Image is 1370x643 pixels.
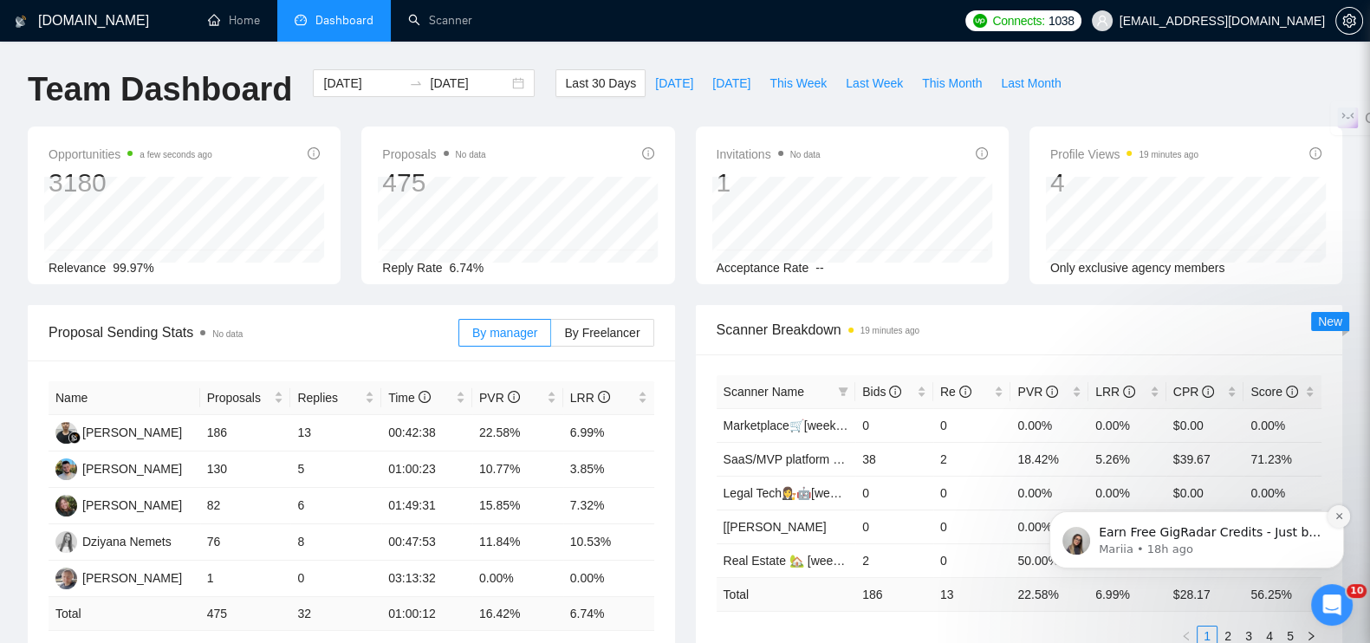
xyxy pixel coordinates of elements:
td: 130 [200,451,291,488]
td: 7.32% [563,488,654,524]
td: 0 [933,476,1011,510]
button: setting [1335,7,1363,35]
div: [PERSON_NAME] [82,568,182,588]
span: PVR [479,391,520,405]
span: Last 30 Days [565,74,636,93]
td: 0 [855,408,933,442]
span: swap-right [409,76,423,90]
td: 0 [933,543,1011,577]
span: info-circle [1202,386,1214,398]
span: Proposals [382,144,485,165]
th: Proposals [200,381,291,415]
span: Reply Rate [382,261,442,275]
iframe: Intercom live chat [1311,584,1353,626]
span: This Month [922,74,982,93]
td: 00:47:53 [381,524,472,561]
button: This Month [912,69,991,97]
time: 19 minutes ago [860,326,919,335]
td: 22.58% [472,415,563,451]
span: Only exclusive agency members [1050,261,1225,275]
span: user [1096,15,1108,27]
th: Replies [290,381,381,415]
td: 6.99% [563,415,654,451]
td: 50.00% [1010,543,1088,577]
td: 475 [200,597,291,631]
a: HH[PERSON_NAME] [55,497,182,511]
div: 1 [717,166,821,199]
td: 0 [933,408,1011,442]
img: AK [55,458,77,480]
button: Last 30 Days [555,69,646,97]
td: 8 [290,524,381,561]
span: [DATE] [655,74,693,93]
div: [PERSON_NAME] [82,496,182,515]
span: Marketplace🛒[weekdays, only search titles] [724,419,962,432]
a: Real Estate 🏡 [weekend] [724,554,863,568]
span: info-circle [976,147,988,159]
span: right [1306,631,1316,641]
span: info-circle [308,147,320,159]
span: No data [456,150,486,159]
span: setting [1336,14,1362,28]
td: 0 [290,561,381,597]
a: [[PERSON_NAME] [724,520,827,534]
button: [DATE] [703,69,760,97]
a: Legal Tech👩‍⚖️🤖[weekend] [724,486,867,500]
span: Proposals [207,388,271,407]
span: filter [834,379,852,405]
span: info-circle [959,386,971,398]
time: 19 minutes ago [1139,150,1198,159]
p: Earn Free GigRadar Credits - Just by Sharing Your Story! 💬 Want more credits for sending proposal... [75,122,299,140]
td: 22.58 % [1010,577,1088,611]
td: 01:00:23 [381,451,472,488]
span: Scanner Breakdown [717,319,1322,341]
time: a few seconds ago [140,150,211,159]
span: This Week [769,74,827,93]
td: 0.00% [563,561,654,597]
td: 00:42:38 [381,415,472,451]
span: LRR [570,391,610,405]
span: Connects: [992,11,1044,30]
div: message notification from Mariia, 18h ago. Earn Free GigRadar Credits - Just by Sharing Your Stor... [26,109,321,166]
span: Dashboard [315,13,373,28]
td: 1 [200,561,291,597]
td: 0 [855,476,933,510]
img: WY [55,568,77,589]
input: End date [430,74,509,93]
span: Proposal Sending Stats [49,321,458,343]
img: Profile image for Mariia [39,125,67,153]
span: By Freelancer [564,326,640,340]
span: [DATE] [712,74,750,93]
iframe: Intercom notifications message [1023,402,1370,596]
button: Last Week [836,69,912,97]
td: 16.42 % [472,597,563,631]
div: 4 [1050,166,1198,199]
span: Opportunities [49,144,212,165]
a: SaaS/MVP platform ☁️💻[weekdays] [724,452,924,466]
td: 0 [933,510,1011,543]
a: WY[PERSON_NAME] [55,570,182,584]
span: Relevance [49,261,106,275]
td: 0.00% [1010,408,1088,442]
img: FG [55,422,77,444]
span: info-circle [642,147,654,159]
h1: Team Dashboard [28,69,292,110]
span: 6.74% [450,261,484,275]
span: New [1318,315,1342,328]
img: upwork-logo.png [973,14,987,28]
span: No data [790,150,821,159]
span: 99.97% [113,261,153,275]
button: This Week [760,69,836,97]
td: 0.00% [1010,476,1088,510]
td: 01:00:12 [381,597,472,631]
span: dashboard [295,14,307,26]
td: 0 [855,510,933,543]
img: gigradar-bm.png [68,432,81,444]
td: 03:13:32 [381,561,472,597]
td: 3.85% [563,451,654,488]
span: LRR [1095,385,1135,399]
td: 186 [855,577,933,611]
img: HH [55,495,77,516]
td: 01:49:31 [381,488,472,524]
td: 11.84% [472,524,563,561]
